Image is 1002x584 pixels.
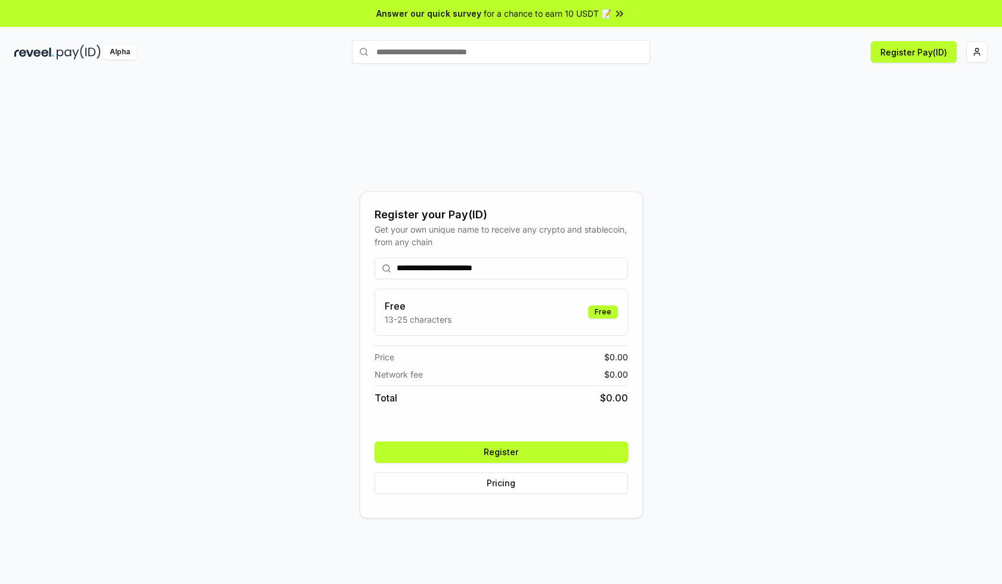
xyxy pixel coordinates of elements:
span: $ 0.00 [604,368,628,381]
span: Answer our quick survey [376,7,481,20]
span: for a chance to earn 10 USDT 📝 [484,7,611,20]
span: $ 0.00 [604,351,628,363]
button: Register [375,441,628,463]
span: Network fee [375,368,423,381]
img: reveel_dark [14,45,54,60]
div: Register your Pay(ID) [375,206,628,223]
span: $ 0.00 [600,391,628,405]
button: Register Pay(ID) [871,41,957,63]
button: Pricing [375,472,628,494]
div: Alpha [103,45,137,60]
span: Total [375,391,397,405]
h3: Free [385,299,451,313]
div: Get your own unique name to receive any crypto and stablecoin, from any chain [375,223,628,248]
span: Price [375,351,394,363]
img: pay_id [57,45,101,60]
p: 13-25 characters [385,313,451,326]
div: Free [588,305,618,319]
